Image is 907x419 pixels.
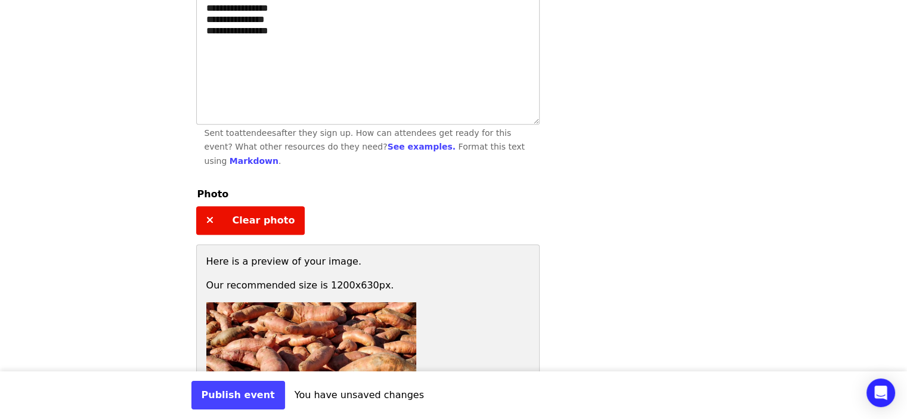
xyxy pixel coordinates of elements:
[191,381,285,409] button: Publish event
[206,256,361,267] span: Here is a preview of your image.
[206,215,213,226] i: times icon
[230,156,278,166] a: Markdown
[295,389,424,401] span: You have unsaved changes
[196,206,305,235] button: Clear photo
[206,280,394,291] span: Our recommended size is 1200x630px.
[197,188,229,200] span: Photo
[388,142,456,151] a: See examples.
[206,302,416,412] img: Preview of your uploaded image
[233,215,295,226] span: Clear photo
[205,142,525,165] div: Format this text using .
[205,126,531,168] div: Sent to attendees after they sign up. How can attendees get ready for this event? What other reso...
[866,378,895,407] div: Open Intercom Messenger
